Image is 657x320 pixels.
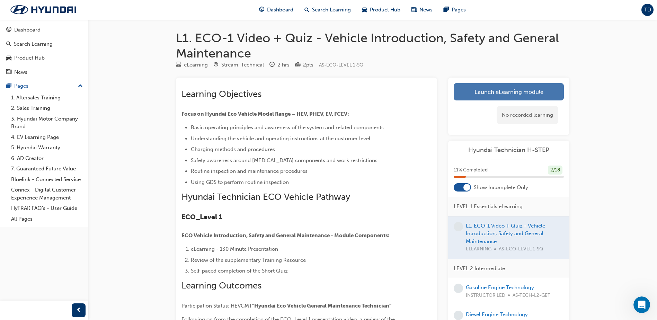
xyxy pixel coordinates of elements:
[8,214,86,224] a: All Pages
[454,311,463,320] span: learningRecordVerb_NONE-icon
[3,80,86,92] button: Pages
[295,61,313,69] div: Points
[3,24,86,36] a: Dashboard
[14,54,45,62] div: Product Hub
[184,61,208,69] div: eLearning
[370,6,400,14] span: Product Hub
[444,6,449,14] span: pages-icon
[8,103,86,114] a: 2. Sales Training
[513,292,550,300] span: AS-TECH-L2-GET
[269,61,290,69] div: Duration
[411,6,417,14] span: news-icon
[319,62,363,68] span: Learning resource code
[176,30,569,61] h1: L1. ECO-1 Video + Quiz - Vehicle Introduction, Safety and General Maintenance
[466,292,505,300] span: INSTRUCTOR LED
[76,306,81,315] span: prev-icon
[8,203,86,214] a: HyTRAK FAQ's - User Guide
[474,184,528,192] span: Show Incomplete Only
[3,2,83,17] img: Trak
[8,132,86,143] a: 4. EV Learning Page
[438,3,471,17] a: pages-iconPages
[295,62,300,68] span: podium-icon
[3,66,86,79] a: News
[8,174,86,185] a: Bluelink - Connected Service
[8,114,86,132] a: 3. Hyundai Motor Company Brand
[259,6,264,14] span: guage-icon
[8,142,86,153] a: 5. Hyundai Warranty
[191,157,378,163] span: Safety awareness around [MEDICAL_DATA] components and work restrictions
[254,3,299,17] a: guage-iconDashboard
[3,38,86,51] a: Search Learning
[641,4,654,16] button: TD
[3,52,86,64] a: Product Hub
[8,92,86,103] a: 1. Aftersales Training
[6,41,11,47] span: search-icon
[8,153,86,164] a: 6. AD Creator
[303,61,313,69] div: 2 pts
[454,146,564,154] a: Hyundai Technician H-STEP
[6,55,11,61] span: car-icon
[14,68,27,76] div: News
[419,6,433,14] span: News
[191,124,384,131] span: Basic operating principles and awareness of the system and related components
[6,83,11,89] span: pages-icon
[181,303,252,309] span: Participation Status: HEVGMT
[452,6,466,14] span: Pages
[181,232,390,239] span: ECO Vehicle Introduction, Safety and General Maintenance - Module Components:
[181,213,222,221] span: ECO_Level 1
[213,61,264,69] div: Stream
[3,22,86,80] button: DashboardSearch LearningProduct HubNews
[312,6,351,14] span: Search Learning
[454,265,505,273] span: LEVEL 2 Intermediate
[277,61,290,69] div: 2 hrs
[644,6,651,14] span: TD
[406,3,438,17] a: news-iconNews
[466,311,528,318] a: Diesel Engine Technology
[176,61,208,69] div: Type
[299,3,356,17] a: search-iconSearch Learning
[191,179,289,185] span: Using GDS to perform routine inspection
[176,62,181,68] span: learningResourceType_ELEARNING-icon
[548,166,562,175] div: 2 / 18
[213,62,219,68] span: target-icon
[181,89,261,99] span: Learning Objectives
[454,284,463,293] span: learningRecordVerb_NONE-icon
[191,135,370,142] span: Understanding the vehicle and operating instructions at the customer level
[6,27,11,33] span: guage-icon
[454,166,488,174] span: 11 % Completed
[181,111,349,117] span: Focus on Hyundai Eco Vehicle Model Range – HEV, PHEV, EV, FCEV:
[221,61,264,69] div: Stream: Technical
[181,192,350,202] span: Hyundai Technician ECO Vehicle Pathway
[267,6,293,14] span: Dashboard
[633,296,650,313] iframe: Intercom live chat
[252,303,391,309] span: "Hyundai Eco Vehicle General Maintenance Technician"
[191,268,288,274] span: Self-paced completion of the Short Quiz
[181,280,261,291] span: Learning Outcomes
[14,26,41,34] div: Dashboard
[269,62,275,68] span: clock-icon
[8,185,86,203] a: Connex - Digital Customer Experience Management
[454,203,523,211] span: LEVEL 1 Essentials eLearning
[356,3,406,17] a: car-iconProduct Hub
[454,83,564,100] a: Launch eLearning module
[454,222,463,231] span: learningRecordVerb_NONE-icon
[191,257,306,263] span: Review of the supplementary Training Resource
[8,163,86,174] a: 7. Guaranteed Future Value
[14,40,53,48] div: Search Learning
[191,246,278,252] span: eLearning - 130 Minute Presentation
[497,106,558,124] div: No recorded learning
[14,82,28,90] div: Pages
[6,69,11,75] span: news-icon
[304,6,309,14] span: search-icon
[466,284,534,291] a: Gasoline Engine Technology
[362,6,367,14] span: car-icon
[78,82,83,91] span: up-icon
[191,168,308,174] span: Routine inspection and maintenance procedures
[191,146,275,152] span: Charging methods and procedures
